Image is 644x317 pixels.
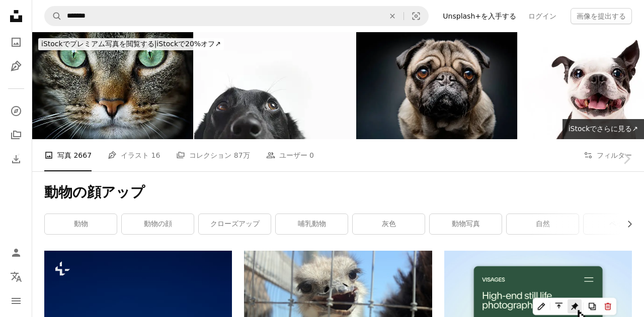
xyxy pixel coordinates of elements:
[507,214,579,234] a: 自然
[356,32,517,139] img: 非常に悲しい顔をした不機嫌そうなパグ
[6,291,26,311] button: メニュー
[41,40,156,48] span: iStockでプレミアム写真を閲覧する |
[6,267,26,287] button: 言語
[276,214,348,234] a: 哺乳動物
[32,32,230,56] a: iStockでプレミアム写真を閲覧する|iStockで20%オフ↗
[6,56,26,76] a: イラスト
[244,305,432,314] a: 柵に頭を突き刺すダチョウ
[32,32,193,139] img: フェリネ
[562,119,644,139] a: iStockでさらに見る↗
[584,139,632,171] button: フィルター
[45,7,62,26] button: Unsplashで検索する
[404,7,428,26] button: ビジュアル検索
[45,214,117,234] a: 動物
[430,214,502,234] a: 動物写真
[522,8,562,24] a: ログイン
[176,139,250,171] a: コレクション 87万
[199,214,271,234] a: クローズアップ
[38,38,224,50] div: iStockで20%オフ ↗
[44,183,632,201] h1: 動物の顔アップ
[44,6,429,26] form: サイト内でビジュアルを探す
[234,150,250,161] span: 87万
[266,139,314,171] a: ユーザー 0
[381,7,404,26] button: 全てクリア
[6,101,26,121] a: 探す
[609,111,644,207] a: 次へ
[122,214,194,234] a: 動物の顔
[569,125,638,133] span: iStockでさらに見る ↗
[194,32,355,139] img: かわいい犬
[6,32,26,52] a: 写真
[151,150,160,161] span: 16
[108,139,160,171] a: イラスト 16
[620,214,632,234] button: リストを右にスクロールする
[571,8,632,24] button: 画像を提出する
[6,243,26,263] a: ログイン / 登録する
[437,8,522,24] a: Unsplash+を入手する
[309,150,314,161] span: 0
[353,214,425,234] a: 灰色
